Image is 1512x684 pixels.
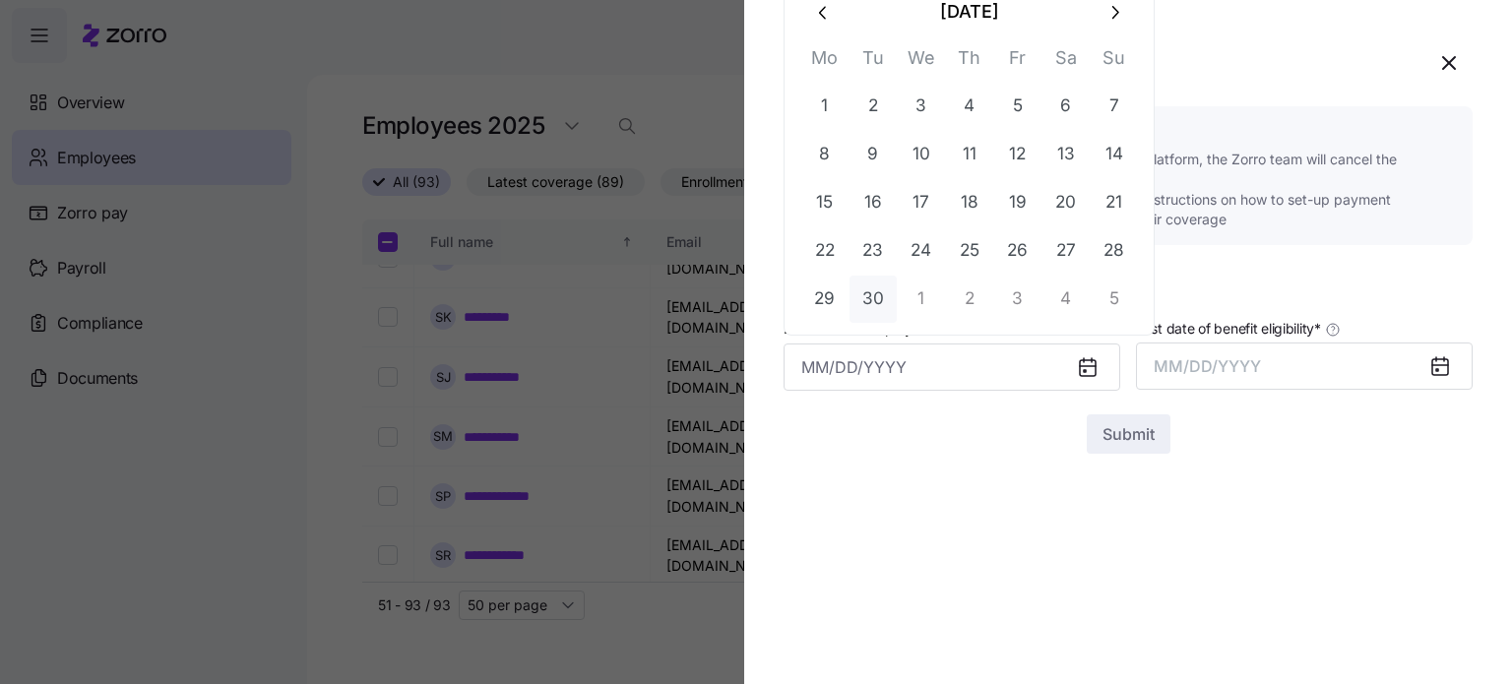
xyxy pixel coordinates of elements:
button: 28 September 2025 [1091,227,1138,275]
th: Th [945,43,993,82]
button: 18 September 2025 [946,179,993,226]
button: 3 September 2025 [898,83,945,130]
button: 4 October 2025 [1042,276,1090,323]
button: MM/DD/YYYY [1136,342,1473,390]
button: 17 September 2025 [898,179,945,226]
button: 23 September 2025 [850,227,897,275]
button: 11 September 2025 [946,131,993,178]
button: 6 September 2025 [1042,83,1090,130]
button: 26 September 2025 [994,227,1041,275]
th: Sa [1041,43,1090,82]
button: 10 September 2025 [898,131,945,178]
button: 14 September 2025 [1091,131,1138,178]
span: After you terminate an employee on the Zorro platform, the Zorro team will cancel the employee's ... [847,150,1463,190]
span: The terminated employee will be notified with instructions on how to set-up payment independently... [847,190,1463,230]
button: 12 September 2025 [994,131,1041,178]
button: 19 September 2025 [994,179,1041,226]
button: 30 September 2025 [850,276,897,323]
button: 25 September 2025 [946,227,993,275]
button: 20 September 2025 [1042,179,1090,226]
th: Fr [993,43,1041,82]
button: 2 October 2025 [946,276,993,323]
span: Submit [1102,422,1155,446]
span: Last date of benefit eligibility * [1136,319,1321,339]
th: Su [1090,43,1138,82]
button: 3 October 2025 [994,276,1041,323]
button: 9 September 2025 [850,131,897,178]
button: 4 September 2025 [946,83,993,130]
button: 29 September 2025 [801,276,849,323]
button: 1 September 2025 [801,83,849,130]
button: 2 September 2025 [850,83,897,130]
button: 5 October 2025 [1091,276,1138,323]
button: 27 September 2025 [1042,227,1090,275]
input: MM/DD/YYYY [784,343,1120,391]
button: 15 September 2025 [801,179,849,226]
button: Submit [1087,414,1170,454]
button: 5 September 2025 [994,83,1041,130]
button: 21 September 2025 [1091,179,1138,226]
th: Tu [849,43,897,82]
th: We [897,43,945,82]
button: 1 October 2025 [898,276,945,323]
button: 24 September 2025 [898,227,945,275]
button: 22 September 2025 [801,227,849,275]
button: 13 September 2025 [1042,131,1090,178]
button: 7 September 2025 [1091,83,1138,130]
th: Mo [800,43,849,82]
span: MM/DD/YYYY [1154,356,1261,376]
button: 8 September 2025 [801,131,849,178]
button: 16 September 2025 [850,179,897,226]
